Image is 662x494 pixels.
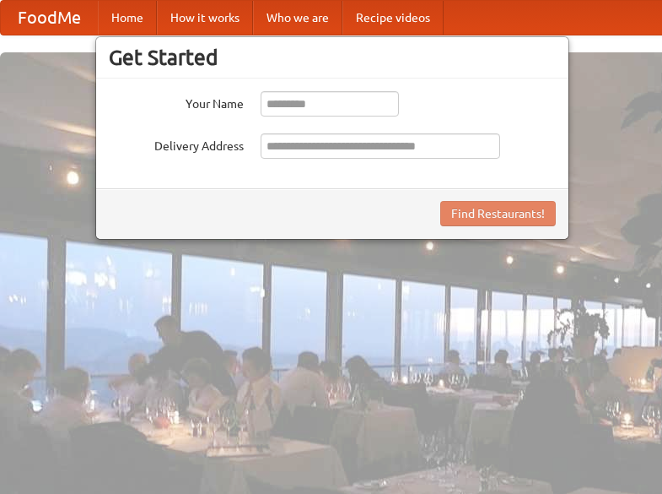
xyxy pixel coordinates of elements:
[109,91,244,112] label: Your Name
[440,201,556,226] button: Find Restaurants!
[342,1,444,35] a: Recipe videos
[157,1,253,35] a: How it works
[98,1,157,35] a: Home
[253,1,342,35] a: Who we are
[109,133,244,155] label: Delivery Address
[109,45,556,70] h3: Get Started
[1,1,98,35] a: FoodMe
